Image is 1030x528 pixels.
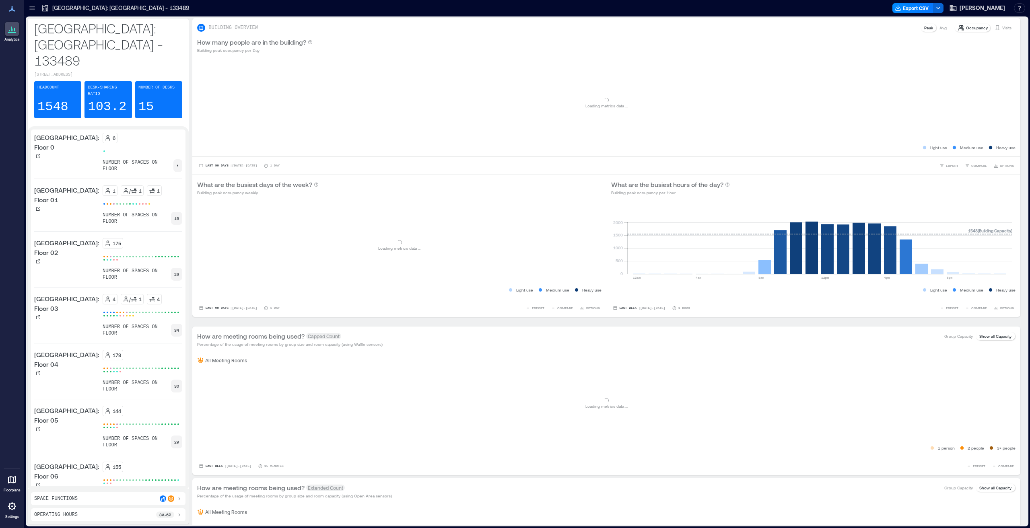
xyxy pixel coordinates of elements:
[103,212,171,225] p: number of spaces on floor
[103,324,171,337] p: number of spaces on floor
[963,162,989,170] button: COMPARE
[197,37,306,47] p: How many people are in the building?
[197,304,259,312] button: Last 90 Days |[DATE]-[DATE]
[2,19,22,44] a: Analytics
[197,189,319,196] p: Building peak occupancy weekly
[88,99,126,115] p: 103.2
[34,462,99,481] p: [GEOGRAPHIC_DATA]: Floor 06
[965,462,987,470] button: EXPORT
[938,445,955,451] p: 1 person
[892,3,933,13] button: Export CSV
[37,84,59,91] p: Headcount
[197,493,392,499] p: Percentage of the usage of meeting rooms by group size and room capacity (using Open Area sensors)
[633,276,641,279] text: 12am
[113,187,115,194] p: 1
[264,464,284,468] p: 15 minutes
[946,163,958,168] span: EXPORT
[979,485,1011,491] p: Show all Capacity
[197,331,305,341] p: How are meeting rooms being used?
[113,352,121,358] p: 179
[947,276,953,279] text: 8pm
[4,37,20,42] p: Analytics
[34,495,78,502] p: Space Functions
[139,296,142,302] p: 1
[34,294,99,313] p: [GEOGRAPHIC_DATA]: Floor 03
[971,306,987,310] span: COMPARE
[963,304,989,312] button: COMPARE
[197,180,312,189] p: What are the busiest days of the week?
[546,287,569,293] p: Medium use
[37,99,68,115] p: 1548
[157,187,160,194] p: 1
[758,276,764,279] text: 8am
[616,258,623,263] tspan: 500
[586,306,600,310] span: OPTIONS
[930,144,947,151] p: Light use
[582,287,602,293] p: Heavy use
[966,25,988,31] p: Occupancy
[113,135,115,141] p: 6
[549,304,575,312] button: COMPARE
[1002,25,1011,31] p: Visits
[34,512,78,518] p: Operating Hours
[696,276,702,279] text: 4am
[174,327,179,333] p: 34
[270,306,280,310] p: 1 Day
[174,215,179,222] p: 15
[979,333,1011,339] p: Show all Capacity
[129,187,131,194] p: /
[306,485,345,491] span: Extended Count
[197,462,253,470] button: Last Week |[DATE]-[DATE]
[34,350,99,369] p: [GEOGRAPHIC_DATA]: Floor 04
[613,245,623,250] tspan: 1000
[613,232,623,237] tspan: 1500
[157,296,160,302] p: 4
[611,180,723,189] p: What are the busiest hours of the day?
[1,470,23,495] a: Floorplans
[306,333,341,339] span: Capped Count
[992,162,1016,170] button: OPTIONS
[821,276,829,279] text: 12pm
[5,514,19,519] p: Settings
[944,333,973,339] p: Group Capacity
[208,25,257,31] p: BUILDING OVERVIEW
[197,483,305,493] p: How are meeting rooms being used?
[992,304,1016,312] button: OPTIONS
[944,485,973,491] p: Group Capacity
[947,2,1007,14] button: [PERSON_NAME]
[516,287,533,293] p: Light use
[113,296,115,302] p: 4
[103,436,171,448] p: number of spaces on floor
[532,306,544,310] span: EXPORT
[139,187,142,194] p: 1
[88,84,128,97] p: Desk-sharing ratio
[996,144,1016,151] p: Heavy use
[971,163,987,168] span: COMPARE
[34,238,99,257] p: [GEOGRAPHIC_DATA]: Floor 02
[197,47,313,53] p: Building peak occupancy per Day
[4,488,21,493] p: Floorplans
[578,304,602,312] button: OPTIONS
[938,162,960,170] button: EXPORT
[34,406,99,425] p: [GEOGRAPHIC_DATA]: Floor 05
[177,162,179,169] p: 1
[884,276,890,279] text: 4pm
[34,20,182,68] p: [GEOGRAPHIC_DATA]: [GEOGRAPHIC_DATA] - 133489
[996,287,1016,293] p: Heavy use
[960,144,983,151] p: Medium use
[557,306,573,310] span: COMPARE
[613,220,623,225] tspan: 2000
[620,271,623,276] tspan: 0
[997,445,1016,451] p: 3+ people
[585,403,628,409] p: Loading metrics data ...
[2,497,22,522] a: Settings
[113,464,121,470] p: 155
[378,245,420,251] p: Loading metrics data ...
[174,383,179,389] p: 30
[524,304,546,312] button: EXPORT
[113,408,121,414] p: 144
[930,287,947,293] p: Light use
[611,304,667,312] button: Last Week |[DATE]-[DATE]
[1000,306,1014,310] span: OPTIONS
[129,296,131,302] p: /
